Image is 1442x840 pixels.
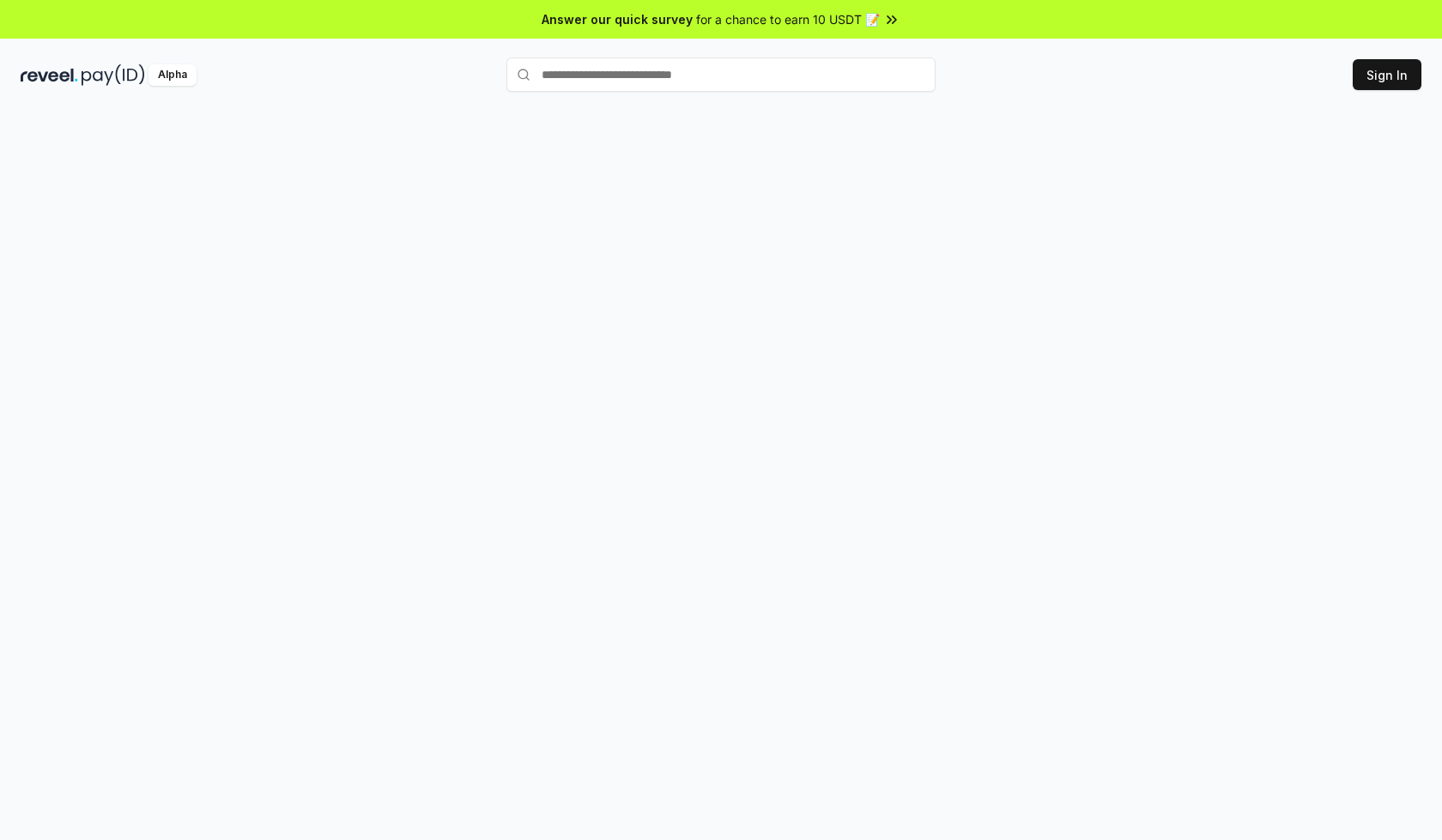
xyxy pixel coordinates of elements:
[82,64,145,86] img: pay_id
[542,10,693,28] span: Answer our quick survey
[148,64,197,86] div: Alpha
[21,64,78,86] img: reveel_dark
[1353,59,1421,90] button: Sign In
[696,10,880,28] span: for a chance to earn 10 USDT 📝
